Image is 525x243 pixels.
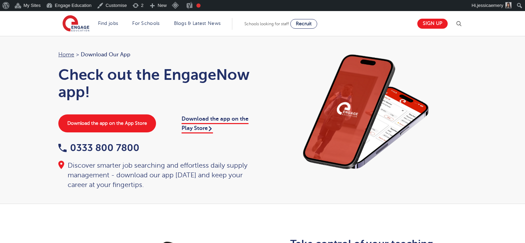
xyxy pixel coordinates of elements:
[58,142,139,153] a: 0333 800 7800
[58,50,256,59] nav: breadcrumb
[477,3,503,8] span: jessicaemery
[76,52,79,58] span: >
[417,19,448,29] a: Sign up
[296,21,312,26] span: Recruit
[132,21,159,26] a: For Schools
[174,21,221,26] a: Blogs & Latest News
[62,15,89,32] img: Engage Education
[182,116,249,133] a: Download the app on the Play Store
[196,3,201,8] div: Focus keyphrase not set
[290,19,317,29] a: Recruit
[58,52,74,58] a: Home
[58,114,156,132] a: Download the app on the App Store
[81,50,130,59] span: Download our app
[58,161,256,190] div: Discover smarter job searching and effortless daily supply management - download our app [DATE] a...
[244,21,289,26] span: Schools looking for staff
[98,21,118,26] a: Find jobs
[58,66,256,101] h1: Check out the EngageNow app!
